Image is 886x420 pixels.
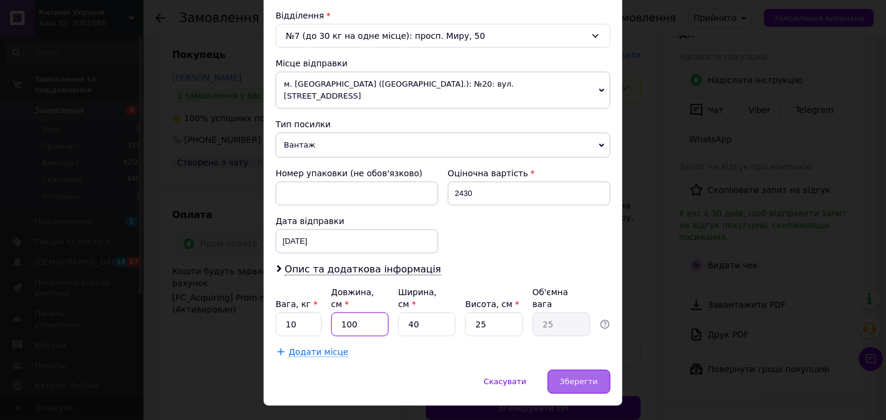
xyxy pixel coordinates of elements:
[331,287,374,309] label: Довжина, см
[276,24,610,48] div: №7 (до 30 кг на одне місце): просп. Миру, 50
[484,377,526,386] span: Скасувати
[465,299,519,309] label: Висота, см
[276,119,331,129] span: Тип посилки
[398,287,436,309] label: Ширина, см
[533,286,590,310] div: Об'ємна вага
[276,72,610,109] span: м. [GEOGRAPHIC_DATA] ([GEOGRAPHIC_DATA].): №20: вул. [STREET_ADDRESS]
[276,133,610,158] span: Вантаж
[289,347,349,357] span: Додати місце
[276,167,438,179] div: Номер упаковки (не обов'язково)
[560,377,598,386] span: Зберегти
[276,299,317,309] label: Вага, кг
[276,10,610,22] div: Відділення
[448,167,610,179] div: Оціночна вартість
[285,263,441,275] span: Опис та додаткова інформація
[276,215,438,227] div: Дата відправки
[276,59,348,68] span: Місце відправки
